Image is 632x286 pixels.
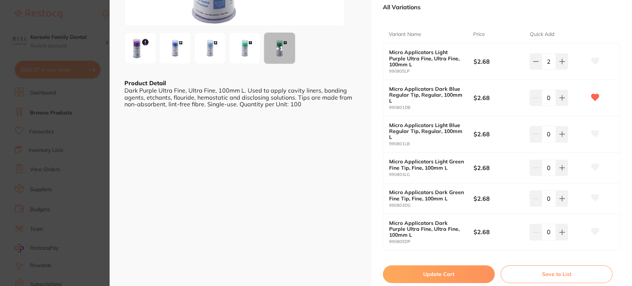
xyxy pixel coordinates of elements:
[389,172,474,177] small: 990803LG
[264,32,295,64] button: +1
[389,189,465,201] b: Micro Applicators Dark Green Fine Tip, Fine, 100mm L
[473,164,524,172] b: $2.68
[473,57,524,66] b: $2.68
[389,239,474,244] small: 990805DP
[501,265,612,283] button: Save to List
[197,35,223,61] img: NTYtanBn
[389,31,421,38] p: Variant Name
[264,33,295,64] div: + 1
[473,194,524,203] b: $2.68
[127,35,154,61] img: Zw
[389,105,474,110] small: 990801DB
[389,49,465,67] b: Micro Applicators Light Purple Ultra Fine, Ultra Fine, 100mm L
[389,203,474,208] small: 990803DG
[162,35,188,61] img: MjItanBn
[231,35,258,61] img: N2QtanBn
[473,228,524,236] b: $2.68
[473,94,524,102] b: $2.68
[389,220,465,238] b: Micro Applicators Dark Purple Ultra Fine, Ultra Fine, 100mm L
[389,122,465,140] b: Micro Applicators Light Blue Regular Tip, Regular, 100mm L
[383,265,495,283] button: Update Cart
[389,159,465,170] b: Micro Applicators Light Green Fine Tip, Fine, 100mm L
[389,86,465,104] b: Micro Applicators Dark Blue Regular Tip, Regular, 100mm L
[473,130,524,138] b: $2.68
[124,87,356,107] div: Dark Purple Ultra Fine, Ultra Fine, 100mm L. Used to apply cavity liners, bonding agents, etchant...
[529,31,554,38] p: Quick Add
[473,31,485,38] p: Price
[389,142,474,146] small: 990801LB
[124,79,166,87] b: Product Detail
[389,69,474,74] small: 990805LP
[383,3,421,11] p: All Variations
